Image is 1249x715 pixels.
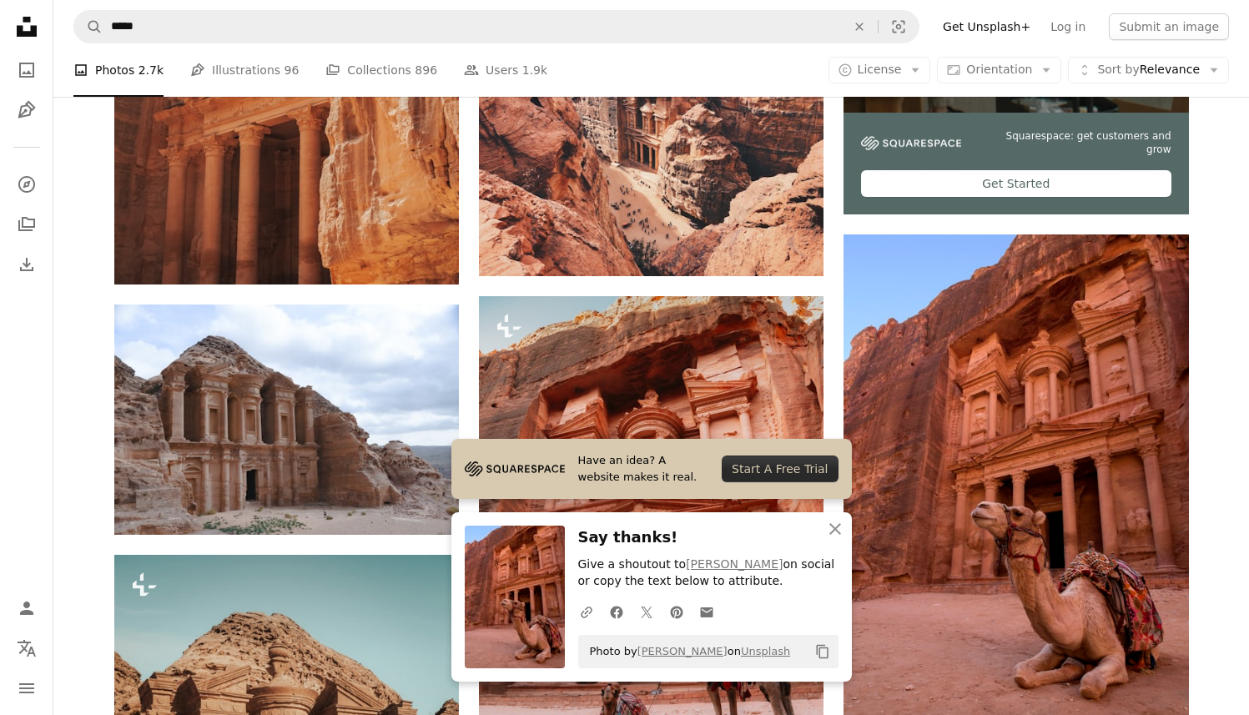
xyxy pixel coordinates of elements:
button: Language [10,632,43,665]
a: Share on Twitter [632,595,662,628]
a: brown camel in front of brown rock formation during daytime [844,486,1188,501]
a: [PERSON_NAME] [686,557,783,571]
button: Copy to clipboard [808,637,837,666]
a: [PERSON_NAME] [637,645,728,657]
a: Download History [10,248,43,281]
div: Start A Free Trial [722,456,838,482]
a: Share over email [692,595,722,628]
a: Photos [10,53,43,87]
a: Illustrations 96 [190,43,299,97]
button: Menu [10,672,43,705]
a: Have an idea? A website makes it real.Start A Free Trial [451,439,852,499]
img: file-1747939142011-51e5cc87e3c9 [861,136,961,151]
span: Orientation [966,63,1032,76]
a: Unsplash [741,645,790,657]
img: brown and white concrete building on brown rocky mountain during daytime [479,18,823,276]
button: Clear [841,11,878,43]
button: License [828,57,931,83]
a: Share on Pinterest [662,595,692,628]
a: Get Unsplash+ [933,13,1040,40]
button: Orientation [937,57,1061,83]
span: License [858,63,902,76]
a: Share on Facebook [602,595,632,628]
a: Petra Jordan during daytime [114,411,459,426]
span: Photo by on [582,638,791,665]
h3: Say thanks! [578,526,839,550]
img: file-1705255347840-230a6ab5bca9image [465,456,565,481]
div: Get Started [861,170,1171,197]
button: Search Unsplash [74,11,103,43]
a: Collections 896 [325,43,437,97]
button: Sort byRelevance [1068,57,1229,83]
a: Log in [1040,13,1095,40]
a: Home — Unsplash [10,10,43,47]
span: 896 [415,61,437,79]
span: Relevance [1097,62,1200,78]
span: Have an idea? A website makes it real. [578,452,709,486]
button: Visual search [879,11,919,43]
p: Give a shoutout to on social or copy the text below to attribute. [578,556,839,590]
span: 1.9k [522,61,547,79]
a: Illustrations [10,93,43,127]
a: Collections [10,208,43,241]
button: Submit an image [1109,13,1229,40]
span: 96 [285,61,300,79]
a: Log in / Sign up [10,592,43,625]
a: Explore [10,168,43,201]
img: Petra Jordan during daytime [114,305,459,534]
a: brown and white concrete building on brown rocky mountain during daytime [479,139,823,154]
a: Users 1.9k [464,43,547,97]
span: Sort by [1097,63,1139,76]
form: Find visuals sitewide [73,10,919,43]
span: Squarespace: get customers and grow [981,129,1171,158]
